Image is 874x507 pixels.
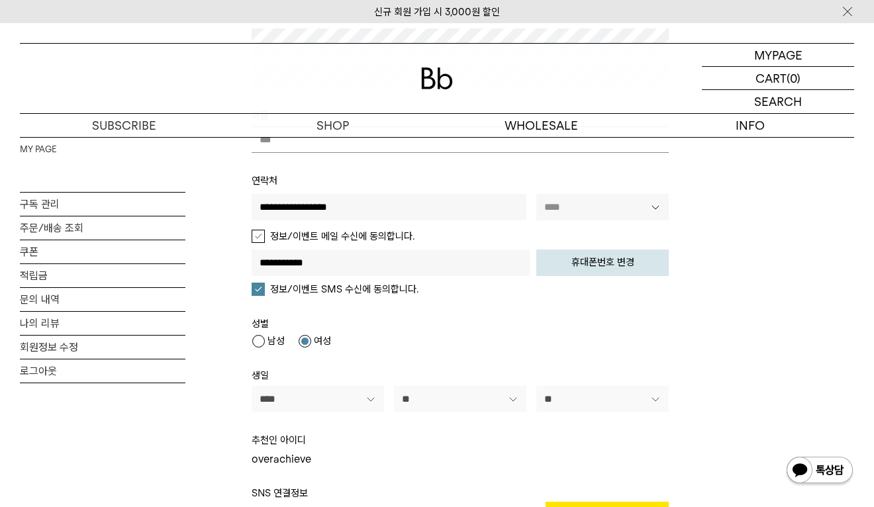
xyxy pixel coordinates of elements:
[252,434,306,446] span: 추천인 아이디
[755,67,787,89] p: CART
[536,250,669,276] button: 휴대폰번호 변경
[437,114,646,137] p: WHOLESALE
[20,216,185,240] a: 주문/배송 조회
[252,487,669,502] h3: SNS 연결정보
[20,264,185,287] a: 적립금
[20,193,185,216] a: 구독 관리
[702,44,854,67] a: MYPAGE
[646,114,854,137] p: INFO
[252,318,269,330] span: 성별
[252,334,285,347] label: 남성
[298,334,331,347] label: 여성
[228,114,437,137] a: SHOP
[252,175,277,187] span: 연락처
[374,6,500,18] a: 신규 회원 가입 시 3,000원 할인
[20,240,185,263] a: 쿠폰
[20,336,185,359] a: 회원정보 수정
[421,68,453,89] img: 로고
[754,90,802,113] p: SEARCH
[785,455,854,487] img: 카카오톡 채널 1:1 채팅 버튼
[20,312,185,335] a: 나의 리뷰
[20,114,228,137] a: SUBSCRIBE
[754,44,802,66] p: MYPAGE
[787,67,801,89] p: (0)
[702,67,854,90] a: CART (0)
[20,359,185,383] a: 로그아웃
[252,230,414,243] label: 정보/이벤트 메일 수신에 동의합니다.
[20,288,185,311] a: 문의 내역
[20,143,57,156] a: MY PAGE
[252,369,269,381] span: 생일
[252,453,311,465] span: overachieve
[252,283,418,296] label: 정보/이벤트 SMS 수신에 동의합니다.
